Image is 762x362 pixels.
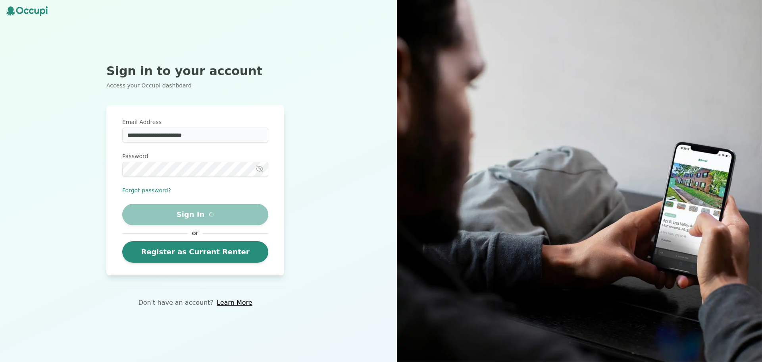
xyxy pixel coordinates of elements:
button: Forgot password? [122,186,171,194]
a: Register as Current Renter [122,241,268,263]
p: Access your Occupi dashboard [106,81,284,89]
a: Learn More [217,298,252,308]
p: Don't have an account? [138,298,214,308]
label: Email Address [122,118,268,126]
span: or [188,228,202,238]
label: Password [122,152,268,160]
h2: Sign in to your account [106,64,284,78]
